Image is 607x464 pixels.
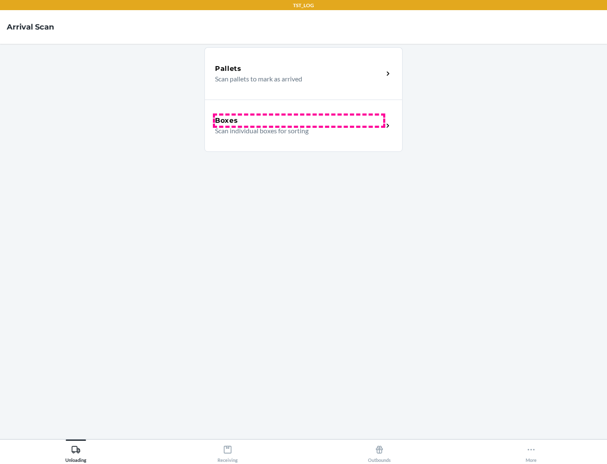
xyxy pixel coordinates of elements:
[204,100,403,152] a: BoxesScan individual boxes for sorting
[215,74,376,84] p: Scan pallets to mark as arrived
[215,126,376,136] p: Scan individual boxes for sorting
[303,440,455,463] button: Outbounds
[215,64,242,74] h5: Pallets
[368,442,391,463] div: Outbounds
[65,442,86,463] div: Unloading
[215,116,238,126] h5: Boxes
[293,2,314,9] p: TST_LOG
[526,442,537,463] div: More
[7,22,54,32] h4: Arrival Scan
[152,440,303,463] button: Receiving
[218,442,238,463] div: Receiving
[204,47,403,100] a: PalletsScan pallets to mark as arrived
[455,440,607,463] button: More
